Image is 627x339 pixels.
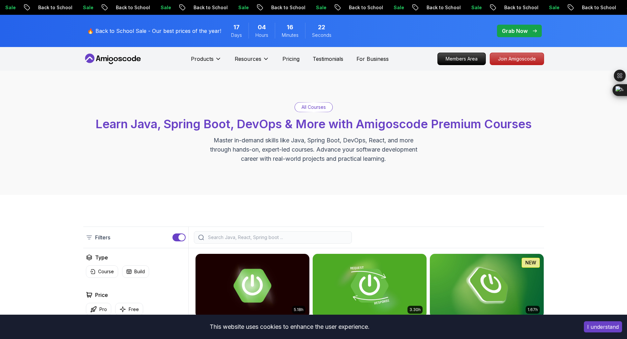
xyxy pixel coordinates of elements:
p: Master in-demand skills like Java, Spring Boot, DevOps, React, and more through hands-on, expert-... [203,136,424,163]
p: Back to School [569,4,614,11]
span: 16 Minutes [287,23,293,32]
span: Seconds [312,32,331,38]
p: Pro [99,306,107,313]
h2: Price [95,291,108,299]
p: 🔥 Back to School Sale - Our best prices of the year! [87,27,221,35]
p: Filters [95,233,110,241]
p: Free [129,306,139,313]
button: Products [191,55,222,68]
button: Course [86,265,118,278]
a: Join Amigoscode [490,53,544,65]
span: 17 Days [233,23,240,32]
p: Sale [458,4,479,11]
a: Pricing [282,55,300,63]
p: Sale [225,4,246,11]
p: All Courses [301,104,326,110]
input: Search Java, React, Spring boot ... [207,234,348,241]
a: Members Area [437,53,486,65]
p: Sale [70,4,91,11]
span: Learn Java, Spring Boot, DevOps & More with Amigoscode Premium Courses [95,117,532,131]
a: Testimonials [313,55,343,63]
img: Spring Boot for Beginners card [430,254,544,318]
p: NEW [525,259,536,266]
p: Sale [147,4,169,11]
span: 22 Seconds [318,23,325,32]
span: Hours [255,32,268,38]
p: Back to School [180,4,225,11]
span: Minutes [282,32,299,38]
button: Build [122,265,149,278]
h2: Type [95,254,108,261]
button: Resources [235,55,269,68]
p: Back to School [413,4,458,11]
button: Pro [86,303,111,316]
p: Back to School [491,4,536,11]
p: Back to School [103,4,147,11]
p: 5.18h [294,307,303,312]
a: For Business [356,55,389,63]
p: Back to School [336,4,380,11]
span: 4 Hours [258,23,266,32]
p: 1.67h [528,307,538,312]
div: This website uses cookies to enhance the user experience. [5,320,574,334]
p: Sale [380,4,402,11]
p: Sale [536,4,557,11]
span: Days [231,32,242,38]
img: Advanced Spring Boot card [196,254,309,318]
p: Build [134,268,145,275]
p: Back to School [258,4,303,11]
button: Free [115,303,143,316]
p: Grab Now [502,27,528,35]
p: Sale [303,4,324,11]
button: Accept cookies [584,321,622,332]
img: Building APIs with Spring Boot card [313,254,427,318]
p: Course [98,268,114,275]
p: 3.30h [409,307,421,312]
p: Products [191,55,214,63]
p: Resources [235,55,261,63]
p: Back to School [25,4,70,11]
p: Join Amigoscode [490,53,544,65]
